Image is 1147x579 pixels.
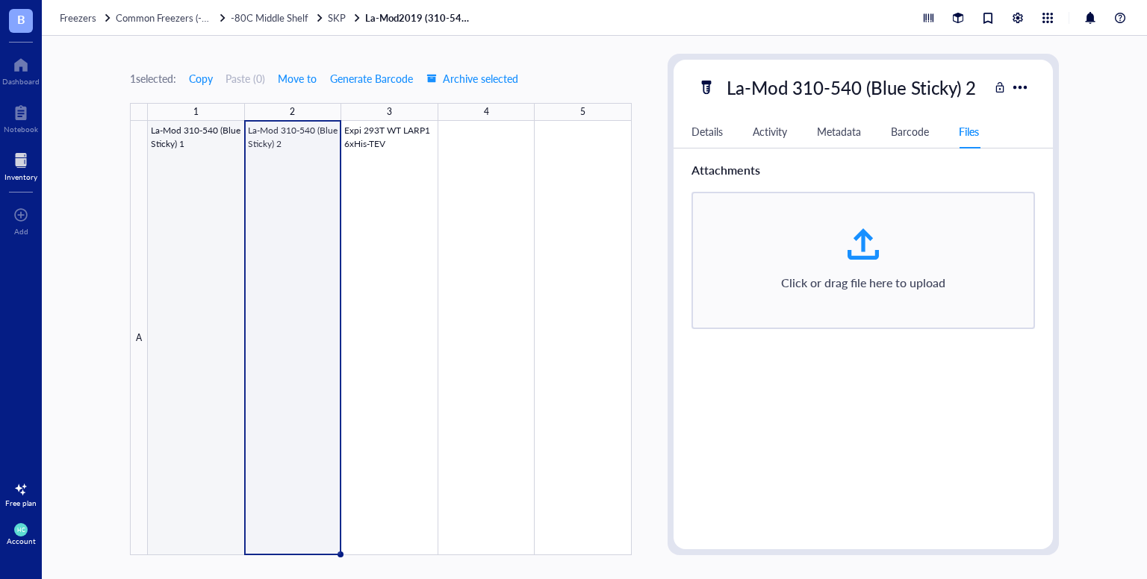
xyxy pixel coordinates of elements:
button: Move to [277,66,317,90]
a: La-Mod2019 (310-540) & Expi293T WT LARP1(6xHis-TEV) [365,11,477,25]
a: Freezers [60,11,113,25]
div: Activity [753,123,787,140]
a: Inventory [4,148,37,181]
a: -80C Middle ShelfSKP [231,11,362,25]
span: Generate Barcode [330,72,413,84]
div: Inventory [4,172,37,181]
span: Archive selected [426,72,518,84]
span: HC [17,527,25,533]
div: Account [7,536,36,545]
a: Common Freezers (-20C &-80C) [116,11,228,25]
button: Generate Barcode [329,66,414,90]
div: Files [959,123,979,140]
span: SKP [328,10,346,25]
div: Attachments [691,160,1035,180]
div: Add [14,227,28,236]
a: Dashboard [2,53,40,86]
div: 3 [387,103,392,121]
span: B [17,10,25,28]
span: -80C Middle Shelf [231,10,308,25]
div: 4 [484,103,489,121]
span: Move to [278,72,317,84]
button: Archive selected [426,66,519,90]
div: 2 [290,103,295,121]
div: Free plan [5,498,37,507]
span: Freezers [60,10,96,25]
div: 1 selected: [130,70,176,87]
span: Common Freezers (-20C &-80C) [116,10,254,25]
button: Copy [188,66,214,90]
div: Metadata [817,123,861,140]
a: Notebook [4,101,38,134]
div: 1 [193,103,199,121]
div: Details [691,123,723,140]
div: Click or drag file here to upload [781,274,945,292]
button: Paste (0) [226,66,265,90]
div: Barcode [891,123,929,140]
div: 5 [580,103,585,121]
div: A [130,121,148,555]
div: Notebook [4,125,38,134]
span: Copy [189,72,213,84]
div: Dashboard [2,77,40,86]
div: La-Mod 310-540 (Blue Sticky) 2 [720,72,983,103]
